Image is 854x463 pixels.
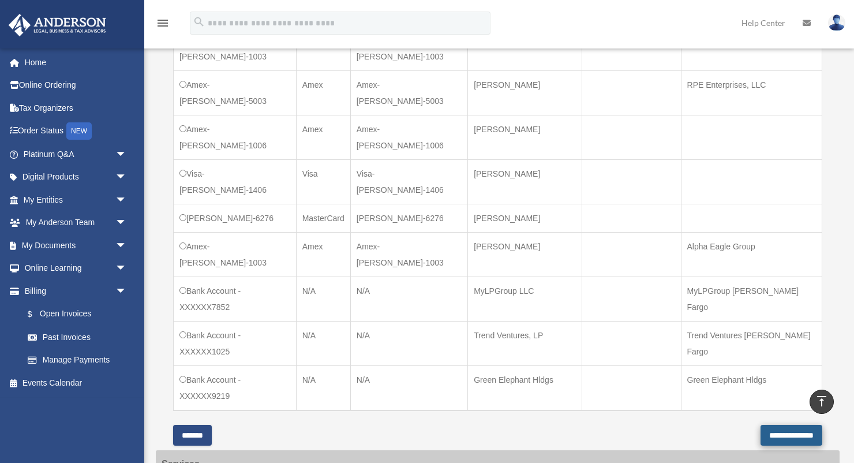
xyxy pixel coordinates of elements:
[174,115,297,160] td: Amex-[PERSON_NAME]-1006
[350,27,467,71] td: Amex-[PERSON_NAME]-1003
[66,122,92,140] div: NEW
[681,277,822,322] td: MyLPGroup [PERSON_NAME] Fargo
[296,115,350,160] td: Amex
[8,74,144,97] a: Online Ordering
[468,160,582,204] td: [PERSON_NAME]
[468,366,582,411] td: Green Elephant Hldgs
[296,27,350,71] td: Amex
[8,371,144,394] a: Events Calendar
[8,51,144,74] a: Home
[296,277,350,322] td: N/A
[8,96,144,120] a: Tax Organizers
[193,16,205,28] i: search
[174,27,297,71] td: Amex-[PERSON_NAME]-1003
[681,233,822,277] td: Alpha Eagle Group
[296,366,350,411] td: N/A
[468,277,582,322] td: MyLPGroup LLC
[296,204,350,233] td: MasterCard
[296,322,350,366] td: N/A
[174,160,297,204] td: Visa-[PERSON_NAME]-1406
[296,160,350,204] td: Visa
[828,14,845,31] img: User Pic
[5,14,110,36] img: Anderson Advisors Platinum Portal
[174,366,297,411] td: Bank Account - XXXXXX9219
[468,115,582,160] td: [PERSON_NAME]
[350,233,467,277] td: Amex-[PERSON_NAME]-1003
[815,394,829,408] i: vertical_align_top
[115,166,138,189] span: arrow_drop_down
[350,71,467,115] td: Amex-[PERSON_NAME]-5003
[174,204,297,233] td: [PERSON_NAME]-6276
[350,204,467,233] td: [PERSON_NAME]-6276
[115,234,138,257] span: arrow_drop_down
[115,143,138,166] span: arrow_drop_down
[468,204,582,233] td: [PERSON_NAME]
[468,322,582,366] td: Trend Ventures, LP
[681,27,822,71] td: Select Property Group LLC
[350,322,467,366] td: N/A
[115,257,138,281] span: arrow_drop_down
[156,20,170,30] a: menu
[16,303,133,326] a: $Open Invoices
[174,233,297,277] td: Amex-[PERSON_NAME]-1003
[468,71,582,115] td: [PERSON_NAME]
[174,322,297,366] td: Bank Account - XXXXXX1025
[296,233,350,277] td: Amex
[34,307,40,322] span: $
[115,188,138,212] span: arrow_drop_down
[8,188,144,211] a: My Entitiesarrow_drop_down
[156,16,170,30] i: menu
[681,366,822,411] td: Green Elephant Hldgs
[681,71,822,115] td: RPE Enterprises, LLC
[8,234,144,257] a: My Documentsarrow_drop_down
[16,326,138,349] a: Past Invoices
[468,233,582,277] td: [PERSON_NAME]
[115,211,138,235] span: arrow_drop_down
[810,390,834,414] a: vertical_align_top
[350,277,467,322] td: N/A
[8,211,144,234] a: My Anderson Teamarrow_drop_down
[296,71,350,115] td: Amex
[8,257,144,280] a: Online Learningarrow_drop_down
[350,366,467,411] td: N/A
[681,322,822,366] td: Trend Ventures [PERSON_NAME] Fargo
[468,27,582,71] td: [PERSON_NAME]
[8,166,144,189] a: Digital Productsarrow_drop_down
[8,120,144,143] a: Order StatusNEW
[350,115,467,160] td: Amex-[PERSON_NAME]-1006
[16,349,138,372] a: Manage Payments
[115,279,138,303] span: arrow_drop_down
[8,143,144,166] a: Platinum Q&Aarrow_drop_down
[174,277,297,322] td: Bank Account - XXXXXX7852
[8,279,138,303] a: Billingarrow_drop_down
[350,160,467,204] td: Visa-[PERSON_NAME]-1406
[174,71,297,115] td: Amex-[PERSON_NAME]-5003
